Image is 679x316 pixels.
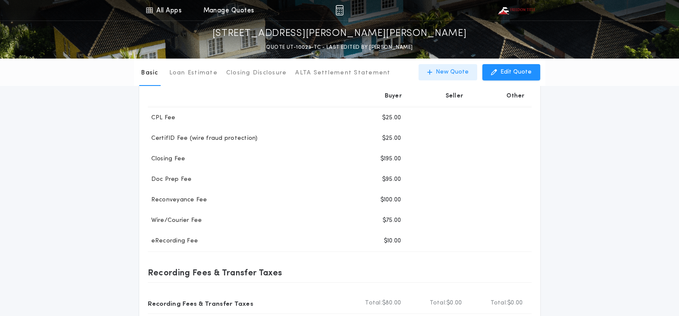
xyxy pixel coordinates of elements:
[436,68,469,77] p: New Quote
[148,175,192,184] p: Doc Prep Fee
[491,299,508,307] b: Total:
[446,299,462,307] span: $0.00
[169,69,218,77] p: Loan Estimate
[365,299,382,307] b: Total:
[497,6,535,15] img: vs-icon
[266,43,413,52] p: QUOTE UT-10023-TC - LAST EDITED BY [PERSON_NAME]
[335,5,344,15] img: img
[295,69,390,77] p: ALTA Settlement Statement
[382,134,401,143] p: $25.00
[380,196,401,204] p: $100.00
[385,92,402,100] p: Buyer
[148,114,176,122] p: CPL Fee
[148,296,254,310] p: Recording Fees & Transfer Taxes
[148,134,258,143] p: CertifID Fee (wire fraud protection)
[382,299,401,307] span: $80.00
[382,175,401,184] p: $95.00
[446,92,464,100] p: Seller
[384,237,401,245] p: $10.00
[482,64,540,80] button: Edit Quote
[506,92,524,100] p: Other
[382,114,401,122] p: $25.00
[430,299,447,307] b: Total:
[148,216,202,225] p: Wire/Courier Fee
[226,69,287,77] p: Closing Disclosure
[148,237,198,245] p: eRecording Fee
[383,216,401,225] p: $75.00
[212,27,467,41] p: [STREET_ADDRESS][PERSON_NAME][PERSON_NAME]
[500,68,532,77] p: Edit Quote
[419,64,477,80] button: New Quote
[380,155,401,163] p: $195.00
[507,299,523,307] span: $0.00
[148,266,282,279] p: Recording Fees & Transfer Taxes
[141,69,158,77] p: Basic
[148,196,207,204] p: Reconveyance Fee
[148,155,185,163] p: Closing Fee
